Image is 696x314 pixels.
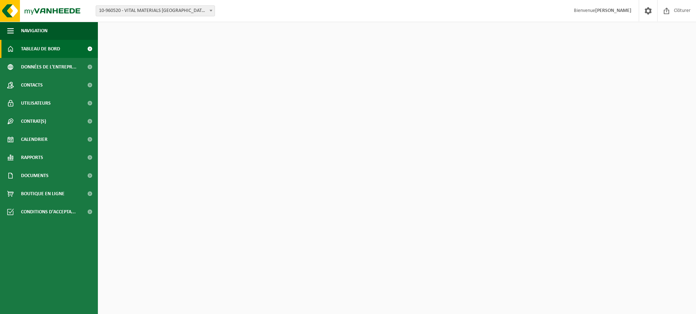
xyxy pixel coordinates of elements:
span: Calendrier [21,130,47,148]
span: Conditions d'accepta... [21,203,76,221]
span: Navigation [21,22,47,40]
span: Contacts [21,76,43,94]
span: Données de l'entrepr... [21,58,76,76]
span: Utilisateurs [21,94,51,112]
span: Tableau de bord [21,40,60,58]
span: Contrat(s) [21,112,46,130]
span: 10-960520 - VITAL MATERIALS BELGIUM S.A. - TILLY [96,5,215,16]
span: Documents [21,167,49,185]
span: 10-960520 - VITAL MATERIALS BELGIUM S.A. - TILLY [96,6,215,16]
span: Rapports [21,148,43,167]
strong: [PERSON_NAME] [595,8,631,13]
span: Boutique en ligne [21,185,65,203]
